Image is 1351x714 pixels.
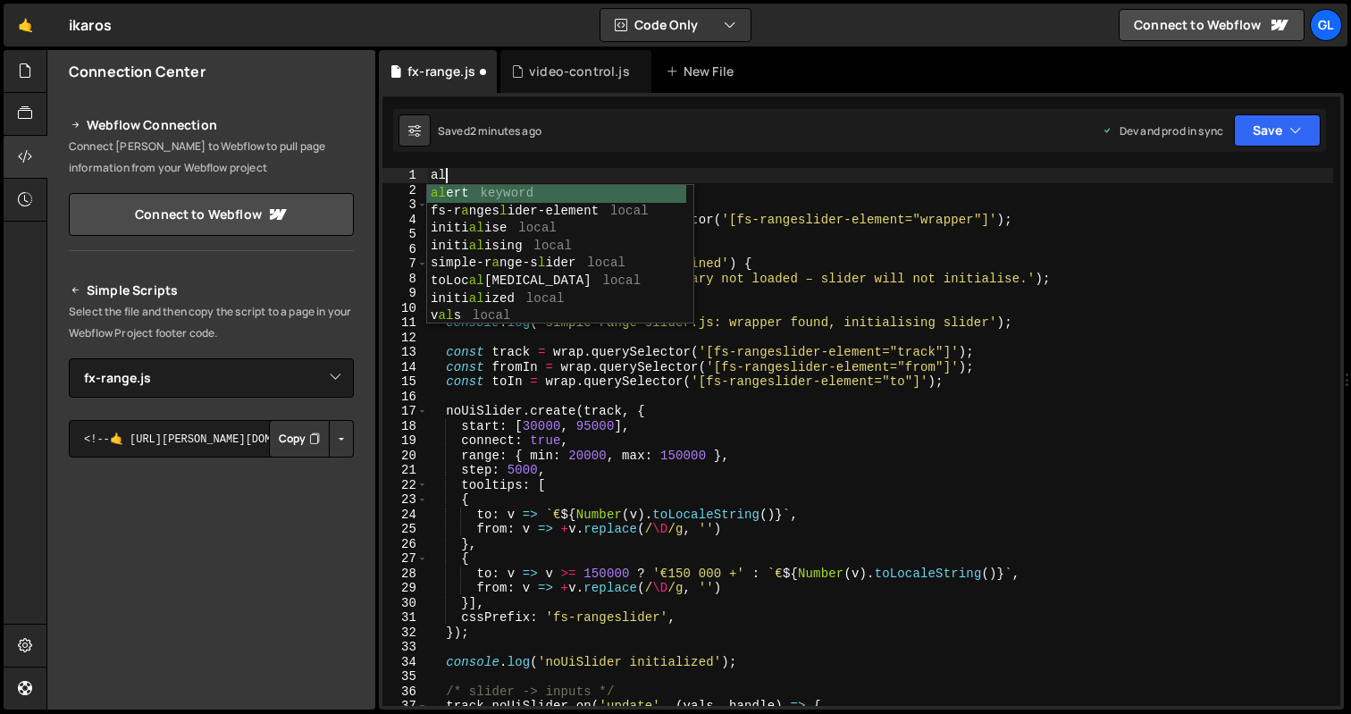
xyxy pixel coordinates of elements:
[382,537,428,552] div: 26
[382,360,428,375] div: 14
[382,315,428,331] div: 11
[382,463,428,478] div: 21
[382,183,428,198] div: 2
[529,63,630,80] div: video-control.js
[382,508,428,523] div: 24
[382,256,428,272] div: 7
[382,286,428,301] div: 9
[382,596,428,611] div: 30
[382,242,428,257] div: 6
[600,9,751,41] button: Code Only
[382,345,428,360] div: 13
[69,14,112,36] div: ikaros
[4,4,47,46] a: 🤙
[1310,9,1342,41] a: Gl
[382,626,428,641] div: 32
[382,168,428,183] div: 1
[1234,114,1321,147] button: Save
[382,567,428,582] div: 28
[69,420,354,458] textarea: <!--🤙 [URL][PERSON_NAME][DOMAIN_NAME]> <script>document.addEventListener("DOMContentLoaded", func...
[69,136,354,179] p: Connect [PERSON_NAME] to Webflow to pull page information from your Webflow project
[382,492,428,508] div: 23
[382,227,428,242] div: 5
[382,449,428,464] div: 20
[382,331,428,346] div: 12
[69,114,354,136] h2: Webflow Connection
[382,581,428,596] div: 29
[438,123,541,139] div: Saved
[382,522,428,537] div: 25
[470,123,541,139] div: 2 minutes ago
[407,63,475,80] div: fx-range.js
[382,685,428,700] div: 36
[69,301,354,344] p: Select the file and then copy the script to a page in your Webflow Project footer code.
[382,433,428,449] div: 19
[382,478,428,493] div: 22
[269,420,354,458] div: Button group with nested dropdown
[69,193,354,236] a: Connect to Webflow
[382,390,428,405] div: 16
[1119,9,1305,41] a: Connect to Webflow
[382,419,428,434] div: 18
[382,699,428,714] div: 37
[69,62,206,81] h2: Connection Center
[382,551,428,567] div: 27
[382,374,428,390] div: 15
[382,197,428,213] div: 3
[382,301,428,316] div: 10
[382,655,428,670] div: 34
[382,640,428,655] div: 33
[666,63,741,80] div: New File
[382,610,428,626] div: 31
[69,487,356,648] iframe: YouTube video player
[269,420,330,458] button: Copy
[382,404,428,419] div: 17
[382,213,428,228] div: 4
[69,280,354,301] h2: Simple Scripts
[382,272,428,287] div: 8
[382,669,428,685] div: 35
[1102,123,1223,139] div: Dev and prod in sync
